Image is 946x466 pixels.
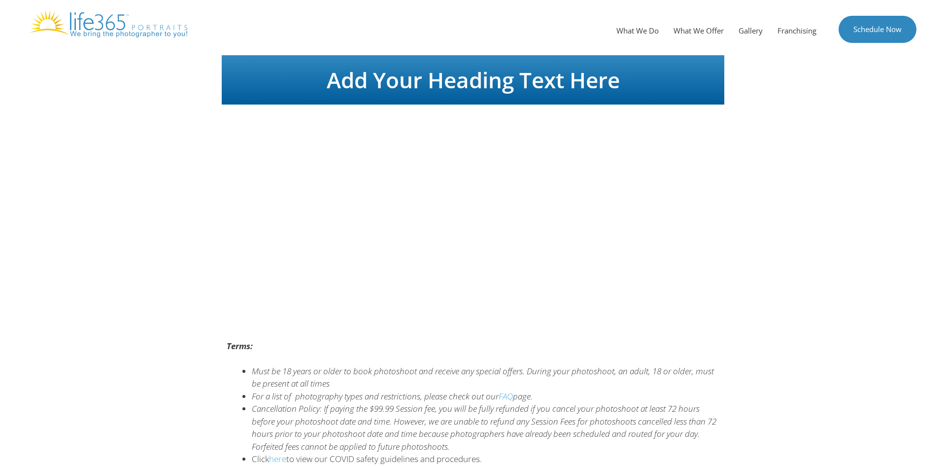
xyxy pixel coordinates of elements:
strong: Terms: [227,340,253,352]
h1: Add Your Heading Text Here [227,69,719,91]
a: FAQ [499,391,513,402]
em: Cancellation Policy: If paying the $99.99 Session fee, you will be fully refunded if you cancel y... [252,403,716,452]
iframe: Browser not compatible. [227,109,719,257]
em: Must be 18 years or older to book photoshoot and receive any special offers. During your photosho... [252,365,714,390]
img: Life365 [30,10,187,37]
a: Gallery [731,16,770,45]
li: Click to view our COVID safety guidelines and procedures. [252,453,719,466]
a: Franchising [770,16,824,45]
a: What We Do [609,16,666,45]
a: What We Offer [666,16,731,45]
em: For a list of photography types and restrictions, please check out our page. [252,391,533,402]
a: Schedule Now [839,16,916,43]
a: here [269,453,286,465]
